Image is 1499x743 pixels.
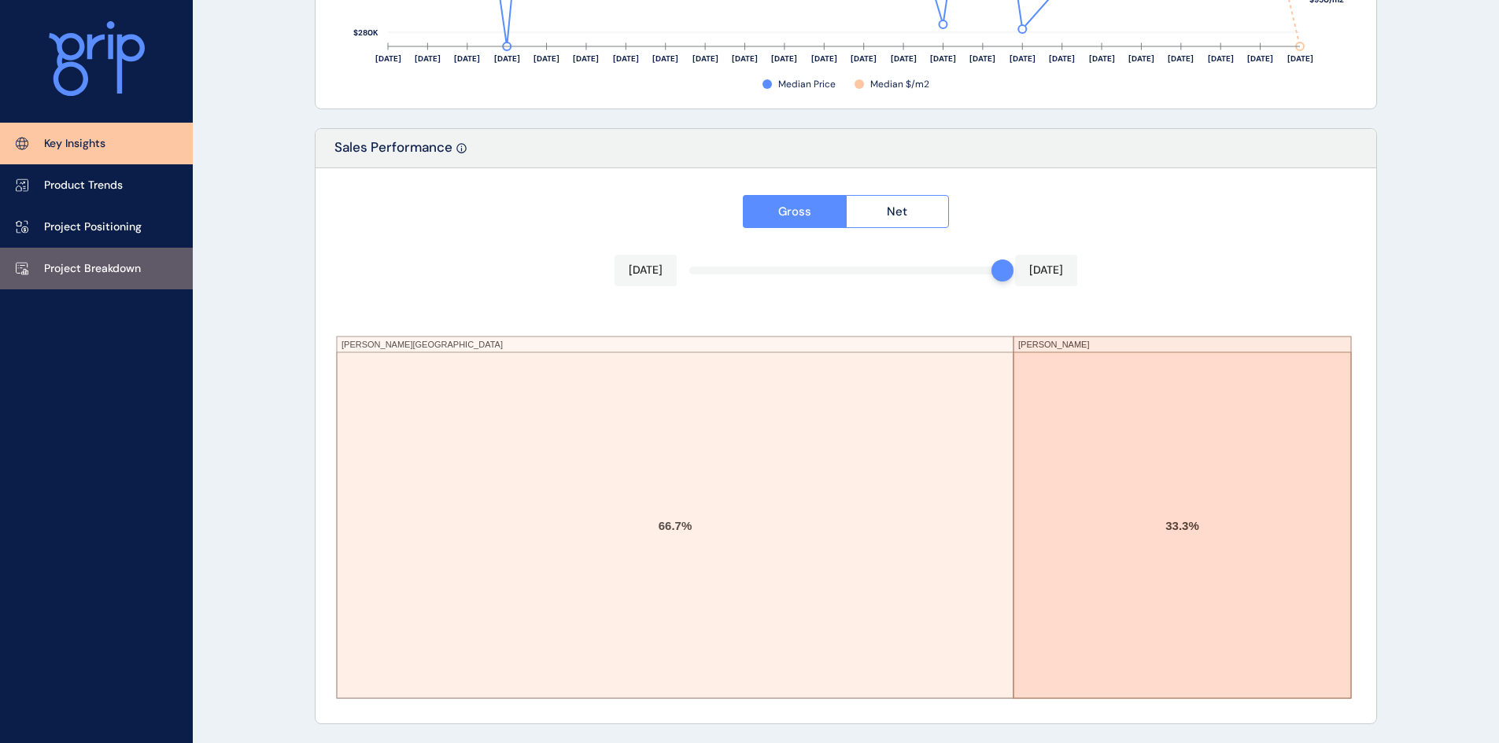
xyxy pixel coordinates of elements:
button: Net [846,195,950,228]
span: Median Price [778,78,836,91]
span: Median $/m2 [870,78,929,91]
p: Product Trends [44,178,123,193]
button: Gross [743,195,846,228]
p: [DATE] [629,263,663,278]
span: Gross [778,204,811,219]
p: [DATE] [1029,263,1063,278]
span: Net [887,204,907,219]
p: Project Breakdown [44,261,141,277]
p: Sales Performance [334,138,452,167]
p: Project Positioning [44,219,142,235]
p: Key Insights [44,136,105,152]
